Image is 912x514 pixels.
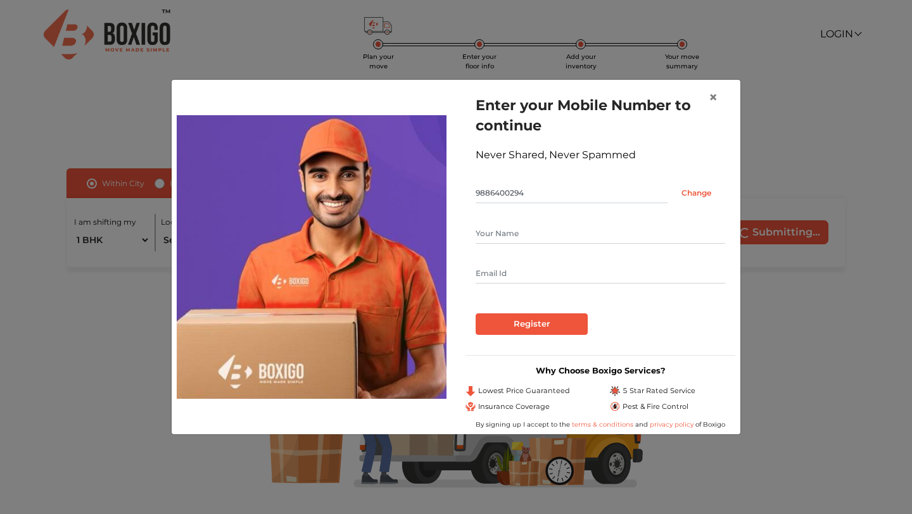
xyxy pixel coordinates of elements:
[648,420,695,429] a: privacy policy
[699,80,728,115] button: Close
[465,366,735,375] h3: Why Choose Boxigo Services?
[478,401,550,412] span: Insurance Coverage
[476,147,725,163] div: Never Shared, Never Spammed
[668,183,725,203] input: Change
[478,385,570,396] span: Lowest Price Guaranteed
[476,263,725,284] input: Email Id
[623,401,688,412] span: Pest & Fire Control
[476,183,668,203] input: Mobile No
[177,115,446,399] img: relocation-img
[623,385,695,396] span: 5 Star Rated Service
[476,313,588,335] input: Register
[709,88,718,106] span: ×
[476,223,725,244] input: Your Name
[476,95,725,135] h1: Enter your Mobile Number to continue
[572,420,635,429] a: terms & conditions
[465,420,735,429] div: By signing up I accept to the and of Boxigo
